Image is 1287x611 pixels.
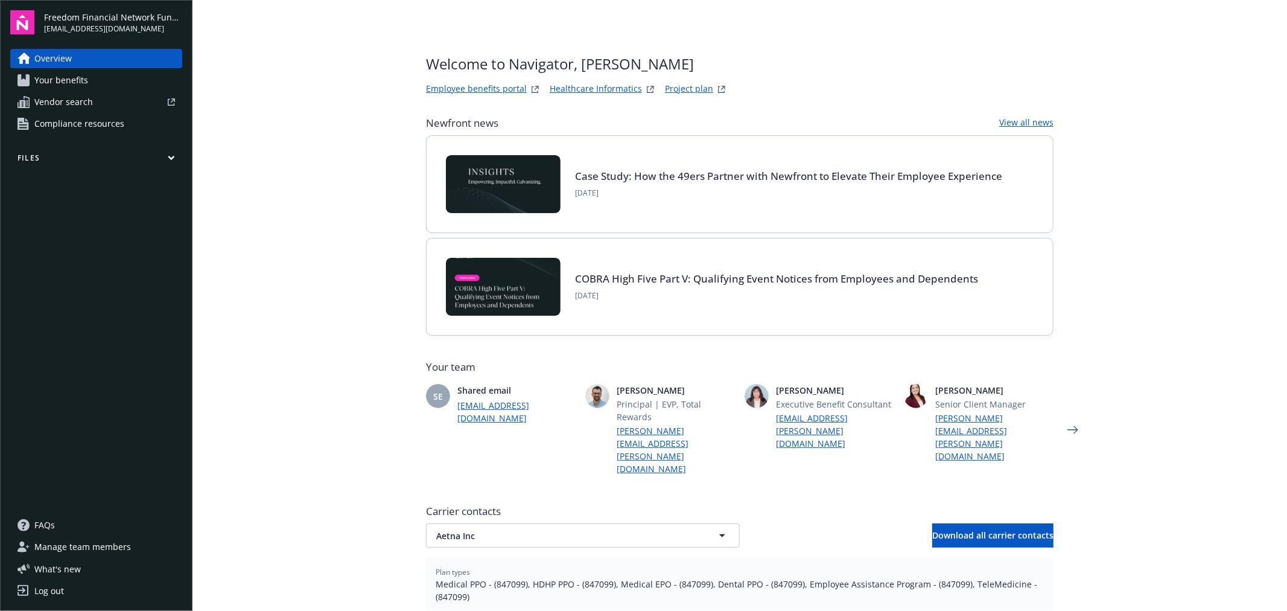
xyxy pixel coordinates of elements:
a: Overview [10,49,182,68]
span: [PERSON_NAME] [617,384,735,397]
span: Freedom Financial Network Funding, LLC [44,11,182,24]
a: Your benefits [10,71,182,90]
a: Manage team members [10,537,182,557]
span: Executive Benefit Consultant [776,398,894,411]
a: Next [1063,420,1082,440]
span: Principal | EVP, Total Rewards [617,398,735,423]
span: SE [433,390,443,403]
span: Overview [34,49,72,68]
span: Carrier contacts [426,504,1053,519]
img: BLOG-Card Image - Compliance - COBRA High Five Pt 5 - 09-11-25.jpg [446,258,561,316]
a: springbukWebsite [643,82,658,97]
span: Download all carrier contacts [932,529,1053,541]
span: [DATE] [575,290,978,301]
a: FAQs [10,516,182,535]
a: [EMAIL_ADDRESS][DOMAIN_NAME] [457,399,576,424]
span: Compliance resources [34,114,124,133]
span: Newfront news [426,116,498,130]
a: Employee benefits portal [426,82,527,97]
a: Project plan [665,82,713,97]
img: photo [904,384,928,408]
span: Plan types [436,567,1044,578]
button: Download all carrier contacts [932,523,1053,548]
img: photo [585,384,609,408]
span: Your benefits [34,71,88,90]
button: Files [10,153,182,168]
img: photo [745,384,769,408]
button: Freedom Financial Network Funding, LLC[EMAIL_ADDRESS][DOMAIN_NAME] [44,10,182,34]
span: Your team [426,360,1053,374]
a: COBRA High Five Part V: Qualifying Event Notices from Employees and Dependents [575,272,978,286]
span: What ' s new [34,563,81,575]
button: Aetna Inc [426,523,740,548]
span: Senior Client Manager [935,398,1053,411]
a: Compliance resources [10,114,182,133]
a: [PERSON_NAME][EMAIL_ADDRESS][PERSON_NAME][DOMAIN_NAME] [617,424,735,475]
span: [PERSON_NAME] [935,384,1053,397]
span: Aetna Inc [436,529,687,542]
a: Case Study: How the 49ers Partner with Newfront to Elevate Their Employee Experience [575,169,1002,183]
span: [EMAIL_ADDRESS][DOMAIN_NAME] [44,24,182,34]
a: [EMAIL_ADDRESS][PERSON_NAME][DOMAIN_NAME] [776,412,894,450]
img: Card Image - INSIGHTS copy.png [446,155,561,213]
span: Medical PPO - (847099), HDHP PPO - (847099), Medical EPO - (847099), Dental PPO - (847099), Emplo... [436,578,1044,603]
span: Welcome to Navigator , [PERSON_NAME] [426,53,729,75]
span: Shared email [457,384,576,397]
div: Log out [34,581,64,601]
a: Healthcare Informatics [550,82,642,97]
a: View all news [999,116,1053,130]
span: [PERSON_NAME] [776,384,894,397]
img: navigator-logo.svg [10,10,34,34]
a: projectPlanWebsite [714,82,729,97]
span: Vendor search [34,92,93,112]
a: [PERSON_NAME][EMAIL_ADDRESS][PERSON_NAME][DOMAIN_NAME] [935,412,1053,462]
button: What's new [10,563,100,575]
span: FAQs [34,516,55,535]
a: striveWebsite [528,82,542,97]
span: Manage team members [34,537,131,557]
a: Vendor search [10,92,182,112]
span: [DATE] [575,188,1002,199]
